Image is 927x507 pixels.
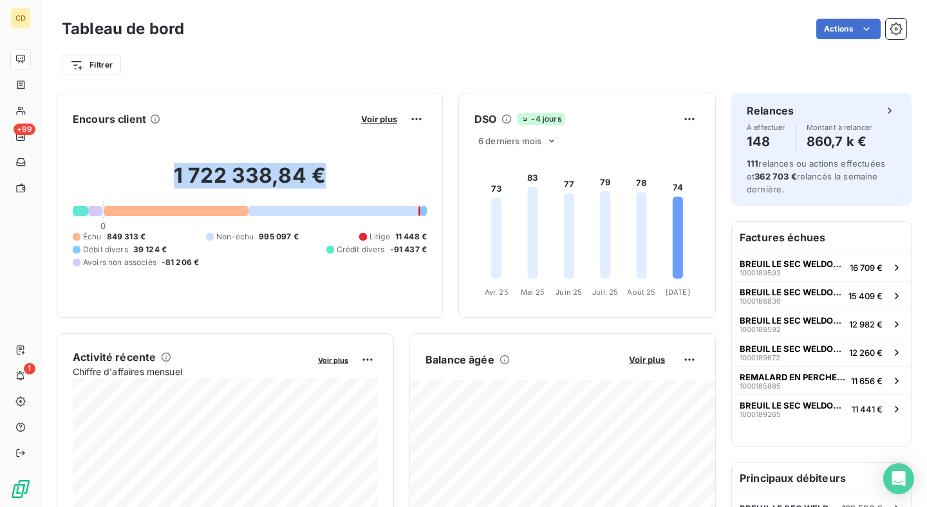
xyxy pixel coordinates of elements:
[740,315,844,326] span: BREUIL LE SEC WELDOM ENTREPOT-30
[100,221,106,231] span: 0
[740,259,845,269] span: BREUIL LE SEC WELDOM ENTREPOT-30
[259,231,298,243] span: 995 097 €
[357,113,401,125] button: Voir plus
[740,354,780,362] span: 1000189672
[24,363,35,374] span: 1
[740,326,781,333] span: 1000188592
[133,244,167,255] span: 39 124 €
[807,124,872,131] span: Montant à relancer
[732,281,911,309] button: BREUIL LE SEC WELDOM ENTREPOT-30100018883615 409 €
[807,131,872,152] h4: 860,7 k €
[740,297,781,305] span: 1000188836
[740,382,781,390] span: 1000185985
[474,111,496,127] h6: DSO
[62,17,184,41] h3: Tableau de bord
[740,344,844,354] span: BREUIL LE SEC WELDOM ENTREPOT-30
[83,231,102,243] span: Échu
[314,354,352,365] button: Voir plus
[747,124,785,131] span: À effectuer
[14,124,35,135] span: +99
[740,400,847,410] span: BREUIL LE SEC WELDOM ENTREPOT-30
[816,19,881,39] button: Actions
[754,171,796,181] span: 362 703 €
[485,288,509,297] tspan: Avr. 25
[83,257,156,268] span: Avoirs non associés
[390,244,427,255] span: -91 437 €
[747,103,794,118] h6: Relances
[732,394,911,423] button: BREUIL LE SEC WELDOM ENTREPOT-30100018926511 441 €
[740,287,843,297] span: BREUIL LE SEC WELDOM ENTREPOT-30
[747,131,785,152] h4: 148
[848,291,883,301] span: 15 409 €
[162,257,199,268] span: -81 206 €
[850,263,883,273] span: 16 709 €
[732,222,911,253] h6: Factures échues
[732,463,911,493] h6: Principaux débiteurs
[849,319,883,329] span: 12 982 €
[732,338,911,366] button: BREUIL LE SEC WELDOM ENTREPOT-30100018967212 260 €
[592,288,618,297] tspan: Juil. 25
[852,404,883,414] span: 11 441 €
[478,136,541,146] span: 6 derniers mois
[851,376,883,386] span: 11 656 €
[426,352,494,367] h6: Balance âgée
[73,111,146,127] h6: Encours client
[370,231,390,243] span: Litige
[625,354,669,365] button: Voir plus
[10,479,31,499] img: Logo LeanPay
[629,355,665,365] span: Voir plus
[216,231,254,243] span: Non-échu
[883,463,914,494] div: Open Intercom Messenger
[337,244,385,255] span: Crédit divers
[521,288,545,297] tspan: Mai 25
[666,288,690,297] tspan: [DATE]
[395,231,427,243] span: 11 448 €
[627,288,655,297] tspan: Août 25
[107,231,145,243] span: 849 313 €
[849,347,883,358] span: 12 260 €
[318,356,348,365] span: Voir plus
[73,365,309,378] span: Chiffre d'affaires mensuel
[517,113,565,125] span: -4 jours
[732,309,911,338] button: BREUIL LE SEC WELDOM ENTREPOT-30100018859212 982 €
[10,8,31,28] div: CD
[747,158,758,169] span: 111
[732,366,911,394] button: REMALARD EN PERCHE BFC USINE100018598511 656 €
[740,269,781,277] span: 1000189593
[83,244,128,255] span: Débit divers
[747,158,885,194] span: relances ou actions effectuées et relancés la semaine dernière.
[361,114,397,124] span: Voir plus
[73,163,427,201] h2: 1 722 338,84 €
[740,410,781,418] span: 1000189265
[62,55,121,75] button: Filtrer
[556,288,582,297] tspan: Juin 25
[732,253,911,281] button: BREUIL LE SEC WELDOM ENTREPOT-30100018959316 709 €
[740,372,846,382] span: REMALARD EN PERCHE BFC USINE
[73,349,156,365] h6: Activité récente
